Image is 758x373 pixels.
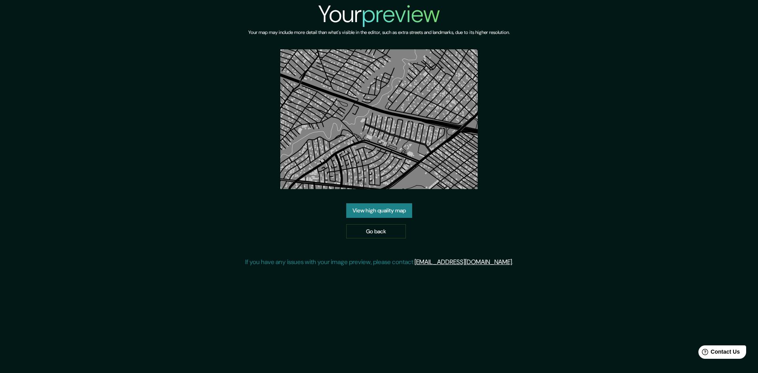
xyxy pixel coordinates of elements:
h6: Your map may include more detail than what's visible in the editor, such as extra streets and lan... [248,28,510,37]
iframe: Help widget launcher [688,342,749,364]
a: Go back [346,224,406,239]
a: View high quality map [346,203,412,218]
a: [EMAIL_ADDRESS][DOMAIN_NAME] [415,258,512,266]
p: If you have any issues with your image preview, please contact . [245,257,513,267]
img: created-map-preview [280,49,478,189]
